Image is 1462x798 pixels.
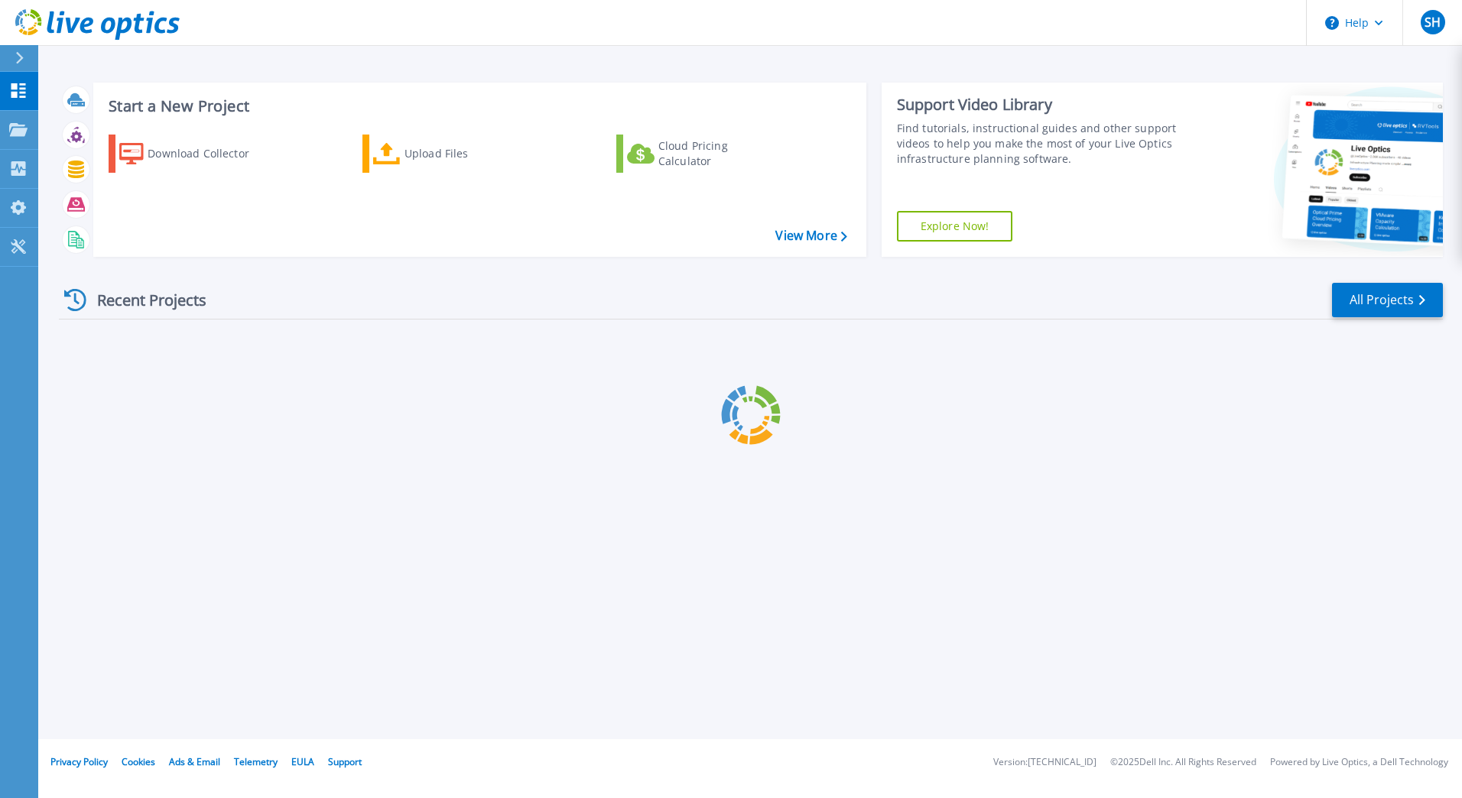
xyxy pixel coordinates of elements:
div: Support Video Library [897,95,1183,115]
a: Upload Files [362,135,533,173]
a: All Projects [1332,283,1443,317]
div: Find tutorials, instructional guides and other support videos to help you make the most of your L... [897,121,1183,167]
div: Download Collector [148,138,270,169]
a: EULA [291,755,314,768]
a: Cloud Pricing Calculator [616,135,787,173]
a: Privacy Policy [50,755,108,768]
a: Cookies [122,755,155,768]
div: Recent Projects [59,281,227,319]
li: Version: [TECHNICAL_ID] [993,757,1096,767]
div: Upload Files [404,138,527,169]
a: Telemetry [234,755,278,768]
li: © 2025 Dell Inc. All Rights Reserved [1110,757,1256,767]
a: View More [775,229,846,243]
a: Explore Now! [897,211,1013,242]
a: Ads & Email [169,755,220,768]
div: Cloud Pricing Calculator [658,138,781,169]
span: SH [1425,16,1441,28]
a: Support [328,755,362,768]
a: Download Collector [109,135,279,173]
li: Powered by Live Optics, a Dell Technology [1270,757,1448,767]
h3: Start a New Project [109,98,846,115]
